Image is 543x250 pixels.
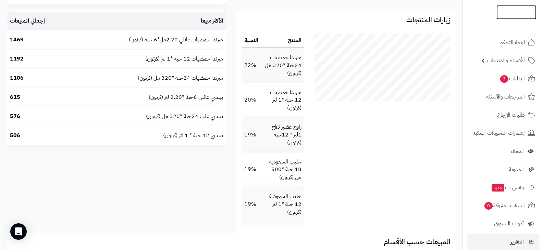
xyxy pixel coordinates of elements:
h3: زيارات المنتجات [242,16,451,24]
span: إشعارات التحويلات البنكية [473,128,525,138]
span: السلات المتروكة [484,201,525,210]
a: التقارير [467,234,539,250]
span: التقارير [510,237,524,247]
span: وآتس آب [491,183,524,192]
span: أدوات التسويق [494,219,524,228]
b: 1106 [10,74,24,82]
a: إشعارات التحويلات البنكية [467,125,539,141]
td: 19% [242,118,261,152]
a: الطلبات3 [467,70,539,87]
th: النسبة [242,34,261,48]
td: 20% [242,83,261,118]
td: 19% [242,153,261,187]
td: 19% [242,187,261,222]
td: ميرندا حمضيات عائلي 2.20مل*6 حبة (كرتون) [70,30,226,49]
th: المنتج [261,34,304,48]
a: العملاء [467,143,539,159]
td: بيبسي علب 24حبة *320 مل (كرتون) [70,107,226,126]
img: logo-2.png [496,19,536,34]
a: السلات المتروكة0 [467,197,539,214]
td: ميرندا حمضيات 12 حبة *1 لتر (كرتون) [261,83,304,118]
h3: المبيعات حسب الأقسام [12,238,451,246]
td: بيبسي 12 حبة * 1 لتر (كرتون) [70,126,226,145]
td: ميرندا حمضيات 12 حبة *1 لتر (كرتون) [70,50,226,68]
b: 1469 [10,36,24,44]
a: المدونة [467,161,539,177]
a: لوحة التحكم [467,34,539,51]
span: الأقسام والمنتجات [487,56,525,65]
span: لوحة التحكم [499,38,525,47]
span: طلبات الإرجاع [497,110,525,120]
span: 0 [484,202,493,210]
b: 615 [10,93,20,101]
b: 1192 [10,55,24,63]
td: ميرندا حمضيات 24حبة *320 مل (كرتون) [261,48,304,83]
b: 506 [10,131,20,140]
span: 3 [500,75,508,83]
td: الأكثر مبيعا [70,12,226,30]
span: العملاء [510,146,524,156]
a: أدوات التسويق [467,215,539,232]
span: المدونة [509,165,524,174]
td: راوخ عضير تفاح 1لتر * 12حبة (كرتون) [261,118,304,152]
span: الطلبات [499,74,525,83]
td: ميرندا حمضيات 24حبة *320 مل (كرتون) [70,69,226,88]
a: طلبات الإرجاع [467,107,539,123]
span: جديد [492,184,504,192]
a: وآتس آبجديد [467,179,539,196]
td: 22% [242,48,261,83]
td: حليب السعودية 12 حبة *1 لتر (كرتون) [261,187,304,222]
td: بيبسي عائلي 6حبة *2.20 لتر (كرتون) [70,88,226,107]
td: حليب السعودية 18 حبة *500 مل (كرتون) [261,153,304,187]
span: المراجعات والأسئلة [486,92,525,102]
div: Open Intercom Messenger [10,223,27,240]
td: إجمالي المبيعات [7,12,70,30]
a: المراجعات والأسئلة [467,89,539,105]
b: 576 [10,112,20,120]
